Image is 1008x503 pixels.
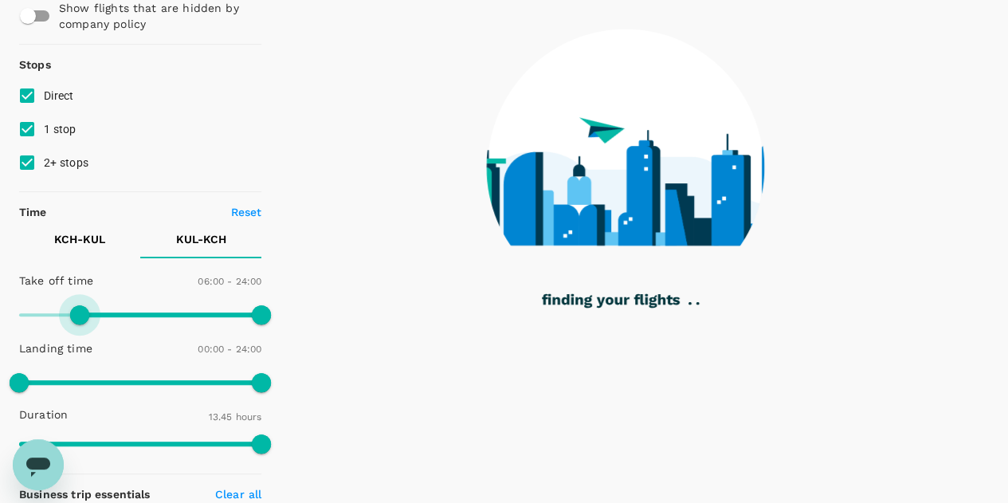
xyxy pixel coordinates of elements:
[44,123,76,136] span: 1 stop
[19,407,68,422] p: Duration
[13,439,64,490] iframe: Button to launch messaging window
[231,204,262,220] p: Reset
[176,231,226,247] p: KUL - KCH
[215,486,261,502] p: Clear all
[19,273,93,289] p: Take off time
[542,294,680,308] g: finding your flights
[19,488,151,501] strong: Business trip essentials
[696,302,699,305] g: .
[44,156,88,169] span: 2+ stops
[19,204,47,220] p: Time
[19,340,92,356] p: Landing time
[198,344,261,355] span: 00:00 - 24:00
[19,58,51,71] strong: Stops
[198,276,261,287] span: 06:00 - 24:00
[54,231,105,247] p: KCH - KUL
[688,302,692,305] g: .
[44,89,74,102] span: Direct
[209,411,262,422] span: 13.45 hours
